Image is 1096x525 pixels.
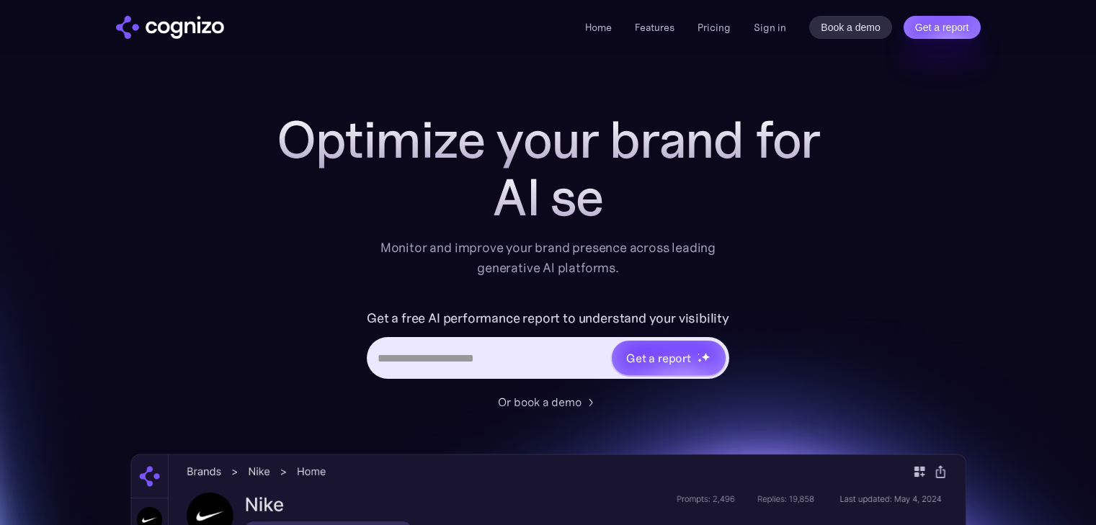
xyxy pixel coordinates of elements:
a: Get a reportstarstarstar [610,339,727,377]
img: star [701,352,710,362]
a: Home [585,21,612,34]
form: Hero URL Input Form [367,307,729,386]
div: Or book a demo [498,393,582,410]
h1: Optimize your brand for [260,111,837,169]
div: Monitor and improve your brand presence across leading generative AI platforms. [371,238,726,278]
img: star [698,353,700,355]
label: Get a free AI performance report to understand your visibility [367,307,729,330]
a: Pricing [698,21,731,34]
a: Features [635,21,674,34]
img: star [698,358,703,363]
div: Get a report [626,349,691,367]
a: Or book a demo [498,393,599,410]
div: AI se [260,169,837,226]
a: Book a demo [809,16,892,39]
a: home [116,16,224,39]
a: Sign in [754,19,786,36]
img: cognizo logo [116,16,224,39]
a: Get a report [904,16,981,39]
